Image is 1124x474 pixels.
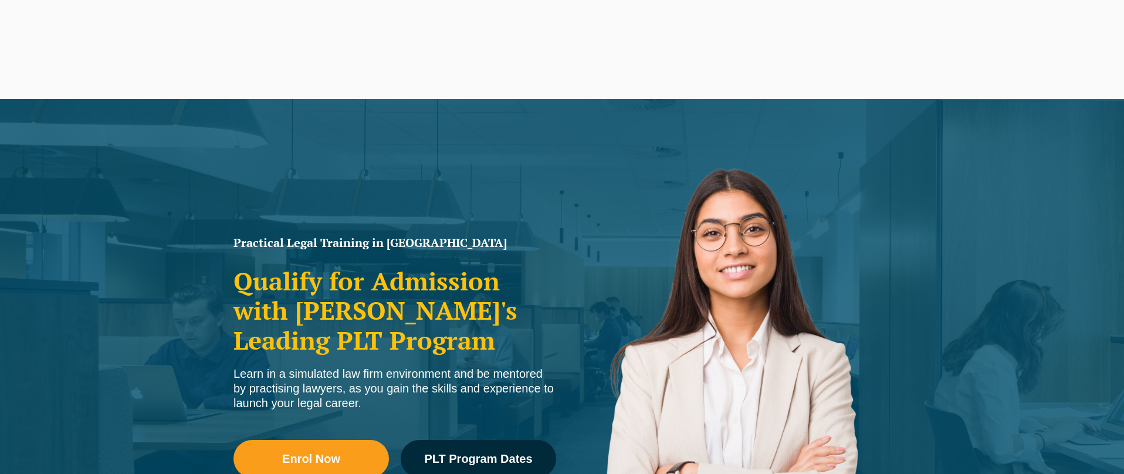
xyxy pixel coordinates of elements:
div: Learn in a simulated law firm environment and be mentored by practising lawyers, as you gain the ... [233,367,556,411]
span: Enrol Now [282,453,340,465]
span: PLT Program Dates [424,453,532,465]
h1: Practical Legal Training in [GEOGRAPHIC_DATA] [233,237,556,249]
h2: Qualify for Admission with [PERSON_NAME]'s Leading PLT Program [233,266,556,355]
